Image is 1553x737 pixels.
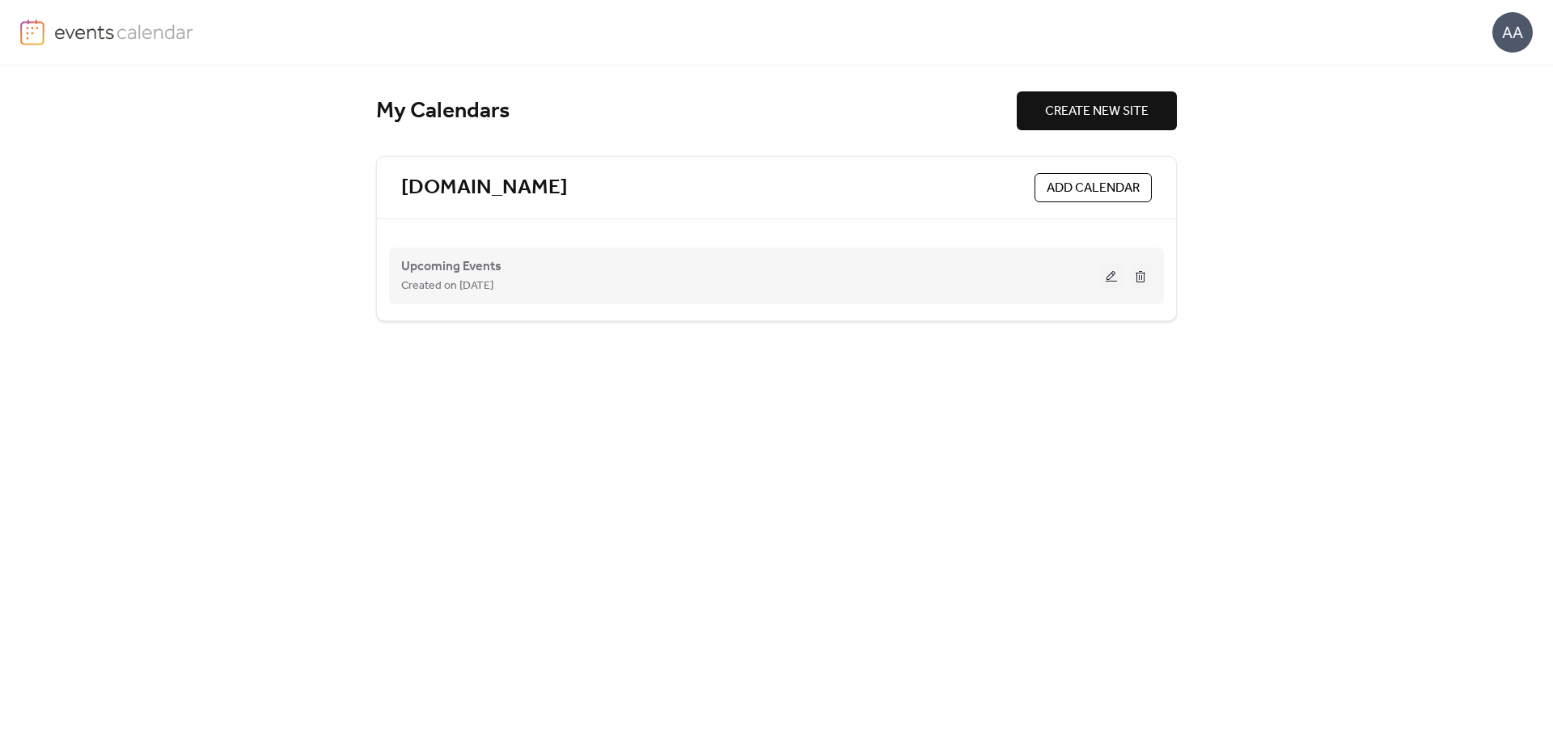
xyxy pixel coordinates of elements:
span: Upcoming Events [401,257,501,277]
button: CREATE NEW SITE [1017,91,1177,130]
img: logo-type [54,19,194,44]
button: ADD CALENDAR [1035,173,1152,202]
span: Created on [DATE] [401,277,493,296]
div: My Calendars [376,97,1017,125]
a: Upcoming Events [401,262,501,271]
a: [DOMAIN_NAME] [401,175,568,201]
div: AA [1492,12,1533,53]
img: logo [20,19,44,45]
span: CREATE NEW SITE [1045,102,1149,121]
span: ADD CALENDAR [1047,179,1140,198]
